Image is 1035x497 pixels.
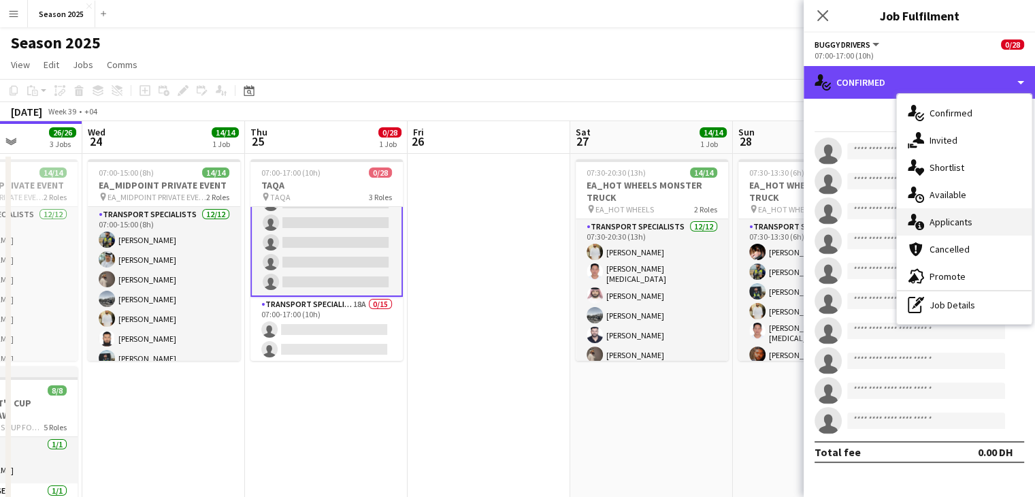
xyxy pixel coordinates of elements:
a: Edit [38,56,65,74]
app-job-card: 07:00-17:00 (10h)0/28TAQA TAQA3 Roles Transport Specialists18A0/1507:00-17:00 (10h) [250,159,403,361]
span: 0/28 [369,167,392,178]
span: Fri [413,126,424,138]
span: 07:00-17:00 (10h) [261,167,321,178]
span: Thu [250,126,267,138]
span: Sat [576,126,591,138]
h3: EA_HOT WHEELS MONSTER TRUCK [576,179,728,204]
span: View [11,59,30,71]
span: EA_HOT WHEELS [758,204,817,214]
span: Applicants [930,216,972,228]
span: 26 [411,133,424,149]
div: Total fee [815,445,861,459]
span: EA_MIDPOINT PRIVATE EVENT [108,192,206,202]
app-job-card: 07:30-20:30 (13h)14/14EA_HOT WHEELS MONSTER TRUCK EA_HOT WHEELS2 RolesTransport Specialists12/120... [576,159,728,361]
span: 25 [248,133,267,149]
span: 5 Roles [44,422,67,432]
span: 0/28 [378,127,401,138]
div: 1 Job [212,139,238,149]
h3: EA_HOT WHEELS MONSTER TRUCK [738,179,891,204]
div: Confirmed [804,66,1035,99]
div: 1 Job [379,139,401,149]
div: 07:00-17:00 (10h) [815,50,1024,61]
a: View [5,56,35,74]
span: 3 Roles [369,192,392,202]
span: 24 [86,133,105,149]
h3: TAQA [250,179,403,191]
span: Comms [107,59,137,71]
div: 3 Jobs [50,139,76,149]
h1: Season 2025 [11,33,101,53]
app-card-role: Transport Specialists12/1207:30-13:30 (6h)[PERSON_NAME][PERSON_NAME][PERSON_NAME][PERSON_NAME][PE... [738,219,891,487]
span: Invited [930,134,957,146]
span: Available [930,189,966,201]
span: Wed [88,126,105,138]
span: Shortlist [930,161,964,174]
app-job-card: 07:30-13:30 (6h)14/14EA_HOT WHEELS MONSTER TRUCK EA_HOT WHEELS2 RolesTransport Specialists12/1207... [738,159,891,361]
span: 14/14 [700,127,727,138]
span: 07:30-20:30 (13h) [587,167,646,178]
a: Comms [101,56,143,74]
span: 28 [736,133,755,149]
div: 1 Job [700,139,726,149]
span: BUGGY DRIVERS [815,39,870,50]
h3: EA_MIDPOINT PRIVATE EVENT [88,179,240,191]
span: 26/26 [49,127,76,138]
button: BUGGY DRIVERS [815,39,881,50]
span: 07:00-15:00 (8h) [99,167,154,178]
app-job-card: 07:00-15:00 (8h)14/14EA_MIDPOINT PRIVATE EVENT EA_MIDPOINT PRIVATE EVENT2 RolesTransport Speciali... [88,159,240,361]
span: Week 39 [45,106,79,116]
span: Jobs [73,59,93,71]
span: Promote [930,270,966,283]
span: TAQA [270,192,291,202]
button: Season 2025 [28,1,95,27]
span: EA_HOT WHEELS [595,204,654,214]
span: 07:30-13:30 (6h) [749,167,804,178]
a: Jobs [67,56,99,74]
app-card-role: Transport Specialists12/1207:00-15:00 (8h)[PERSON_NAME][PERSON_NAME][PERSON_NAME][PERSON_NAME][PE... [88,207,240,470]
span: 2 Roles [694,204,717,214]
div: [DATE] [11,105,42,118]
app-card-role: Transport Specialists12/1207:30-20:30 (13h)[PERSON_NAME][PERSON_NAME][MEDICAL_DATA][PERSON_NAME][... [576,219,728,487]
span: Cancelled [930,243,970,255]
span: Sun [738,126,755,138]
div: Job Details [897,291,1032,319]
span: 0/28 [1001,39,1024,50]
span: 27 [574,133,591,149]
h3: Job Fulfilment [804,7,1035,25]
span: 14/14 [202,167,229,178]
span: 2 Roles [206,192,229,202]
span: 2 Roles [44,192,67,202]
span: 14/14 [212,127,239,138]
div: +04 [84,106,97,116]
span: Confirmed [930,107,972,119]
div: 0.00 DH [978,445,1013,459]
span: 14/14 [690,167,717,178]
span: 14/14 [39,167,67,178]
span: 8/8 [48,385,67,396]
span: Edit [44,59,59,71]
